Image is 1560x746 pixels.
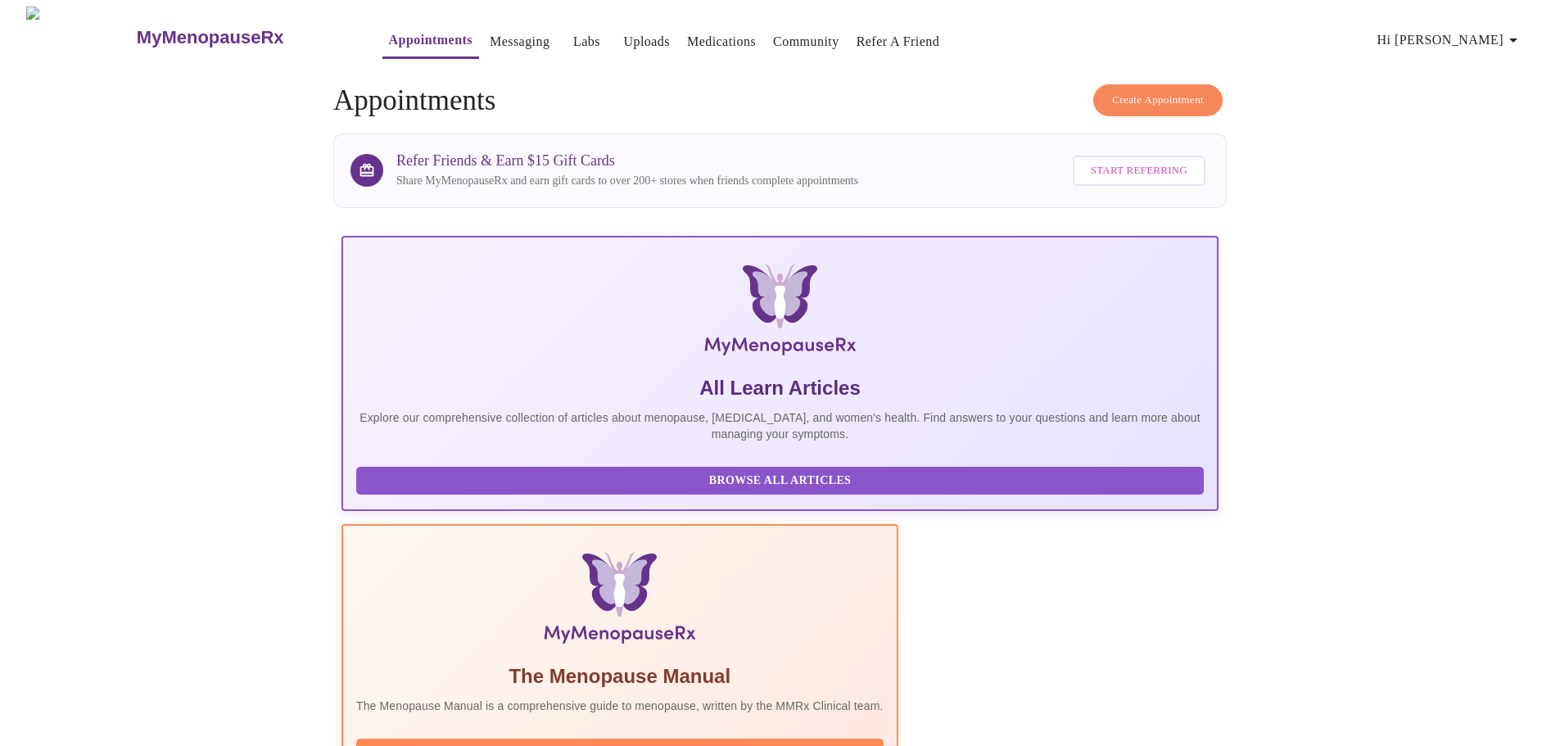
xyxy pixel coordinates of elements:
a: Browse All Articles [356,472,1208,486]
h5: The Menopause Manual [356,663,884,689]
a: Refer a Friend [857,30,940,53]
button: Hi [PERSON_NAME] [1371,24,1530,57]
button: Create Appointment [1093,84,1223,116]
button: Uploads [617,25,676,58]
button: Appointments [382,24,479,59]
span: Hi [PERSON_NAME] [1377,29,1523,52]
img: MyMenopauseRx Logo [26,7,134,68]
h4: Appointments [333,84,1227,117]
p: Share MyMenopauseRx and earn gift cards to over 200+ stores when friends complete appointments [396,173,858,189]
a: Medications [687,30,756,53]
a: Messaging [490,30,549,53]
span: Create Appointment [1112,91,1204,110]
button: Browse All Articles [356,467,1204,495]
button: Community [766,25,846,58]
p: The Menopause Manual is a comprehensive guide to menopause, written by the MMRx Clinical team. [356,698,884,714]
button: Refer a Friend [850,25,947,58]
a: Labs [573,30,600,53]
a: Start Referring [1069,147,1210,194]
span: Start Referring [1091,161,1187,180]
img: Menopause Manual [440,552,799,650]
a: Community [773,30,839,53]
a: Uploads [623,30,670,53]
button: Start Referring [1073,156,1205,186]
a: Appointments [389,29,473,52]
a: MyMenopauseRx [134,9,349,66]
h3: Refer Friends & Earn $15 Gift Cards [396,152,858,170]
button: Medications [681,25,762,58]
h5: All Learn Articles [356,375,1204,401]
p: Explore our comprehensive collection of articles about menopause, [MEDICAL_DATA], and women's hea... [356,409,1204,442]
img: MyMenopauseRx Logo [488,264,1072,362]
span: Browse All Articles [373,471,1187,491]
button: Labs [560,25,613,58]
button: Messaging [483,25,556,58]
h3: MyMenopauseRx [137,27,284,48]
